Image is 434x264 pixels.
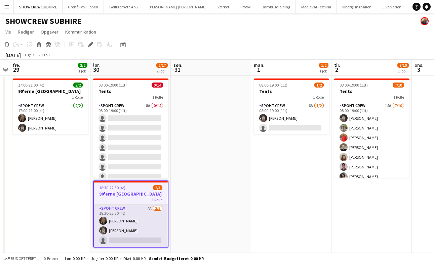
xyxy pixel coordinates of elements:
[152,197,162,202] span: 1 Rolle
[337,0,377,13] button: ViborgTinghallen
[152,95,163,100] span: 1 Rolle
[3,28,14,36] a: Vis
[93,180,168,248] app-job-card: 18:30-22:30 (4t)2/390'erne [GEOGRAPHIC_DATA]1 RolleSpoht Crew4A2/318:30-22:30 (4t)[PERSON_NAME][P...
[149,256,204,261] span: Samlet budgetteret 0.00 KR
[63,0,104,13] button: Grenå Pavillionen
[156,63,168,68] span: 2/17
[157,68,167,73] div: 2 job
[253,66,265,73] span: 1
[72,95,83,100] span: 1 Rolle
[259,83,287,88] span: 08:00-19:00 (11t)
[93,62,100,68] span: lør.
[93,78,168,178] app-job-card: 08:00-19:00 (11t)0/14Tents1 RolleSpoht Crew8A0/1408:00-19:00 (11t)
[93,88,168,94] h3: Tents
[172,66,183,73] span: 31
[65,256,204,261] div: Løn 0.00 KR + Udgifter 0.00 KR + Diæt 0.00 KR =
[152,83,163,88] span: 0/14
[173,62,183,68] span: søn.
[38,28,61,36] a: Opgaver
[104,0,143,13] button: GolfPromote ApS
[319,63,328,68] span: 1/2
[334,88,409,94] h3: Tents
[296,0,337,13] button: Medieval Festival
[94,205,168,247] app-card-role: Spoht Crew4A2/318:30-22:30 (4t)[PERSON_NAME][PERSON_NAME]
[18,29,34,35] span: Rediger
[415,62,424,68] span: ons.
[13,62,20,68] span: fre.
[13,78,88,135] app-job-card: 17:00-21:00 (4t)2/290'erne [GEOGRAPHIC_DATA]1 RolleSpoht Crew2/217:00-21:00 (4t)[PERSON_NAME][PER...
[13,102,88,135] app-card-role: Spoht Crew2/217:00-21:00 (4t)[PERSON_NAME][PERSON_NAME]
[11,256,36,261] span: Budgetteret
[41,29,58,35] span: Opgaver
[313,95,324,100] span: 1 Rolle
[254,88,329,94] h3: Tents
[421,17,429,25] app-user-avatar: Danny Tranekær
[92,66,100,73] span: 30
[63,28,99,36] a: Kommunikation
[254,78,329,135] app-job-card: 08:00-19:00 (11t)1/2Tents1 RolleSpoht Crew6A1/208:00-19:00 (11t)[PERSON_NAME]
[42,52,50,57] div: CEST
[12,66,20,73] span: 29
[3,255,37,262] button: Budgetteret
[98,83,127,88] span: 08:00-19:00 (11t)
[78,68,87,73] div: 1 job
[65,29,96,35] span: Kommunikation
[13,88,88,94] h3: 90'erne [GEOGRAPHIC_DATA]
[393,95,404,100] span: 1 Rolle
[319,68,328,73] div: 1 job
[5,29,11,35] span: Vis
[393,83,404,88] span: 7/10
[78,63,87,68] span: 2/2
[15,28,37,36] a: Rediger
[18,83,44,88] span: 17:00-21:00 (4t)
[22,52,39,57] span: Uge 35
[43,256,59,261] span: 0 emner
[340,83,368,88] span: 08:00-19:00 (11t)
[397,63,409,68] span: 7/10
[94,191,168,197] h3: 90'erne [GEOGRAPHIC_DATA]
[413,66,424,73] span: 3
[254,102,329,135] app-card-role: Spoht Crew6A1/208:00-19:00 (11t)[PERSON_NAME]
[14,0,63,13] button: SHOWCREW SUBHIRE
[334,62,340,68] span: tir.
[314,83,324,88] span: 1/2
[398,68,408,73] div: 1 job
[212,0,235,13] button: Værket
[334,78,409,178] app-job-card: 08:00-19:00 (11t)7/10Tents1 RolleSpoht Crew14A7/1008:00-19:00 (11t)[PERSON_NAME][PERSON_NAME][PER...
[5,52,21,58] div: [DATE]
[254,62,265,68] span: man.
[93,102,168,251] app-card-role: Spoht Crew8A0/1408:00-19:00 (11t)
[235,0,256,13] button: Profox
[256,0,296,13] button: Bambi udlejning
[377,0,407,13] button: LiveNation
[99,185,125,190] span: 18:30-22:30 (4t)
[153,185,162,190] span: 2/3
[333,66,340,73] span: 2
[73,83,83,88] span: 2/2
[143,0,212,13] button: [PERSON_NAME] [PERSON_NAME]
[5,16,82,26] h1: SHOWCREW SUBHIRE
[334,102,409,212] app-card-role: Spoht Crew14A7/1008:00-19:00 (11t)[PERSON_NAME][PERSON_NAME][PERSON_NAME][PERSON_NAME][PERSON_NAM...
